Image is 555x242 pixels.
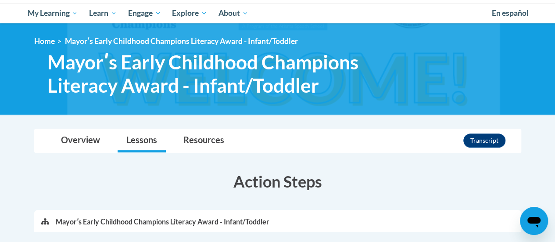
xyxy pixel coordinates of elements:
[166,3,213,23] a: Explore
[52,129,109,152] a: Overview
[89,8,117,18] span: Learn
[172,8,207,18] span: Explore
[27,8,78,18] span: My Learning
[21,3,534,23] div: Main menu
[56,217,269,227] p: Mayorʹs Early Childhood Champions Literacy Award - Infant/Toddler
[492,8,529,18] span: En español
[463,134,505,148] button: Transcript
[218,8,248,18] span: About
[175,129,233,152] a: Resources
[34,36,55,46] a: Home
[520,207,548,235] iframe: Button to launch messaging window
[118,129,166,152] a: Lessons
[83,3,122,23] a: Learn
[486,4,534,22] a: En español
[34,170,521,192] h3: Action Steps
[122,3,167,23] a: Engage
[65,36,298,46] span: Mayorʹs Early Childhood Champions Literacy Award - Infant/Toddler
[47,51,409,97] span: Mayorʹs Early Childhood Champions Literacy Award - Infant/Toddler
[128,8,161,18] span: Engage
[213,3,254,23] a: About
[22,3,84,23] a: My Learning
